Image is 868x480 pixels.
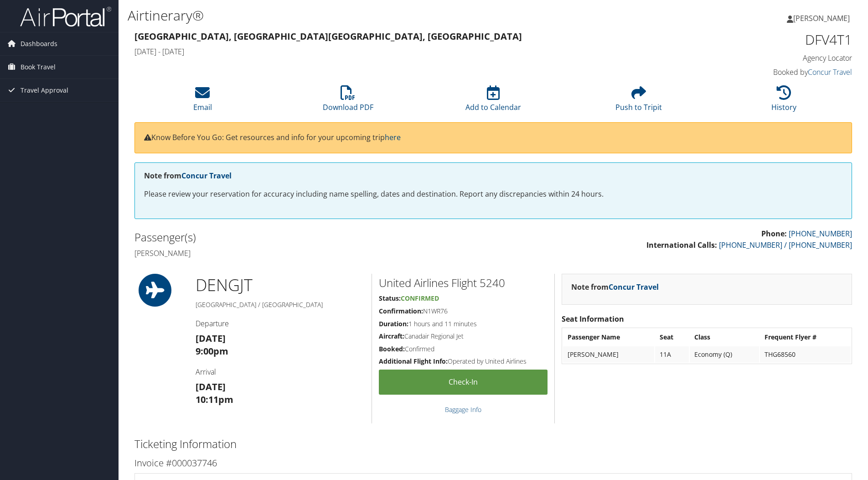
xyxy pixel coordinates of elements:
td: THG68560 [760,346,851,363]
h2: United Airlines Flight 5240 [379,275,548,291]
img: airportal-logo.png [20,6,111,27]
h4: Departure [196,318,365,329]
h2: Passenger(s) [134,230,486,245]
a: Download PDF [323,90,373,112]
h5: Confirmed [379,344,548,354]
span: Book Travel [21,56,56,78]
strong: Seat Information [562,314,624,324]
a: Push to Tripit [615,90,662,112]
a: Baggage Info [445,405,481,414]
span: Confirmed [401,294,439,303]
th: Frequent Flyer # [760,329,851,345]
strong: Booked: [379,344,405,353]
strong: [GEOGRAPHIC_DATA], [GEOGRAPHIC_DATA] [GEOGRAPHIC_DATA], [GEOGRAPHIC_DATA] [134,30,522,42]
h4: Booked by [683,67,852,77]
th: Passenger Name [563,329,654,345]
strong: Status: [379,294,401,303]
td: 11A [655,346,689,363]
a: Add to Calendar [465,90,521,112]
h5: Canadair Regional Jet [379,332,548,341]
span: [PERSON_NAME] [793,13,850,23]
h5: 1 hours and 11 minutes [379,319,548,329]
strong: 9:00pm [196,345,228,357]
td: [PERSON_NAME] [563,346,654,363]
strong: International Calls: [646,240,717,250]
a: [PERSON_NAME] [787,5,859,32]
h4: [DATE] - [DATE] [134,47,669,57]
strong: Confirmation: [379,307,423,315]
strong: [DATE] [196,332,226,344]
a: [PHONE_NUMBER] / [PHONE_NUMBER] [719,240,852,250]
h1: Airtinerary® [128,6,615,25]
th: Seat [655,329,689,345]
strong: Aircraft: [379,332,404,340]
strong: Phone: [761,229,787,239]
h5: N1WR76 [379,307,548,316]
th: Class [690,329,759,345]
h5: [GEOGRAPHIC_DATA] / [GEOGRAPHIC_DATA] [196,300,365,309]
h5: Operated by United Airlines [379,357,548,366]
strong: 10:11pm [196,393,233,406]
a: Concur Travel [181,171,232,181]
p: Please review your reservation for accuracy including name spelling, dates and destination. Repor... [144,188,842,200]
strong: [DATE] [196,381,226,393]
span: Travel Approval [21,79,68,102]
a: Concur Travel [609,282,659,292]
span: Dashboards [21,32,57,55]
strong: Note from [571,282,659,292]
a: Email [193,90,212,112]
td: Economy (Q) [690,346,759,363]
a: here [385,132,401,142]
h1: DEN GJT [196,274,365,297]
strong: Note from [144,171,232,181]
a: Concur Travel [808,67,852,77]
h2: Ticketing Information [134,436,852,452]
h3: Invoice #000037746 [134,457,852,470]
h1: DFV4T1 [683,30,852,49]
a: History [771,90,796,112]
strong: Additional Flight Info: [379,357,448,365]
p: Know Before You Go: Get resources and info for your upcoming trip [144,132,842,144]
a: [PHONE_NUMBER] [789,229,852,239]
h4: Arrival [196,367,365,377]
h4: [PERSON_NAME] [134,248,486,258]
h4: Agency Locator [683,53,852,63]
strong: Duration: [379,319,408,328]
a: Check-in [379,370,548,395]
